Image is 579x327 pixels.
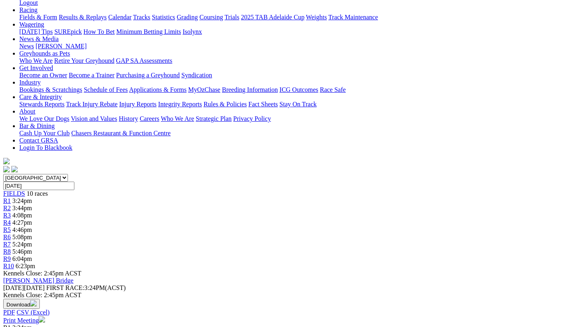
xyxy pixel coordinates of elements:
[12,241,32,248] span: 5:24pm
[119,115,138,122] a: History
[3,299,40,309] button: Download
[108,14,131,21] a: Calendar
[19,14,57,21] a: Fields & Form
[39,316,45,323] img: printer.svg
[12,248,32,255] span: 5:46pm
[116,72,180,79] a: Purchasing a Greyhound
[222,86,278,93] a: Breeding Information
[19,50,70,57] a: Greyhounds as Pets
[3,277,74,284] a: [PERSON_NAME] Bridge
[177,14,198,21] a: Grading
[35,43,86,50] a: [PERSON_NAME]
[183,28,202,35] a: Isolynx
[158,101,202,108] a: Integrity Reports
[12,212,32,219] span: 4:08pm
[19,64,53,71] a: Get Involved
[3,255,11,262] a: R9
[19,144,72,151] a: Login To Blackbook
[66,101,117,108] a: Track Injury Rebate
[3,292,576,299] div: Kennels Close: 2:45pm ACST
[3,197,11,204] a: R1
[129,86,187,93] a: Applications & Forms
[19,21,44,28] a: Wagering
[241,14,304,21] a: 2025 TAB Adelaide Cup
[279,101,316,108] a: Stay On Track
[3,241,11,248] a: R7
[3,284,45,291] span: [DATE]
[19,6,37,13] a: Racing
[3,212,11,219] a: R3
[19,79,41,86] a: Industry
[12,219,32,226] span: 4:27pm
[3,234,11,240] a: R6
[12,255,32,262] span: 6:04pm
[19,72,67,79] a: Become an Owner
[119,101,156,108] a: Injury Reports
[133,14,150,21] a: Tracks
[12,197,32,204] span: 3:24pm
[3,263,14,269] a: R10
[3,219,11,226] a: R4
[59,14,107,21] a: Results & Replays
[19,57,53,64] a: Who We Are
[12,226,32,233] span: 4:46pm
[19,14,576,21] div: Racing
[3,270,81,277] span: Kennels Close: 2:45pm ACST
[19,101,576,108] div: Care & Integrity
[116,57,172,64] a: GAP SA Assessments
[181,72,212,79] a: Syndication
[329,14,378,21] a: Track Maintenance
[3,226,11,233] a: R5
[3,158,10,164] img: logo-grsa-white.png
[71,130,170,137] a: Chasers Restaurant & Function Centre
[16,263,35,269] span: 6:23pm
[3,190,25,197] a: FIELDS
[19,130,576,137] div: Bar & Dining
[3,182,74,190] input: Select date
[3,317,45,324] a: Print Meeting
[46,284,84,291] span: FIRST RACE:
[3,166,10,172] img: facebook.svg
[3,309,15,316] a: PDF
[16,309,49,316] a: CSV (Excel)
[84,86,127,93] a: Schedule of Fees
[54,28,82,35] a: SUREpick
[19,115,576,122] div: About
[188,86,220,93] a: MyOzChase
[233,115,271,122] a: Privacy Policy
[19,101,64,108] a: Stewards Reports
[19,137,58,144] a: Contact GRSA
[161,115,194,122] a: Who We Are
[12,234,32,240] span: 5:08pm
[27,190,48,197] span: 10 races
[19,28,53,35] a: [DATE] Tips
[11,166,18,172] img: twitter.svg
[19,35,59,42] a: News & Media
[3,309,576,316] div: Download
[196,115,232,122] a: Strategic Plan
[3,248,11,255] a: R8
[203,101,247,108] a: Rules & Policies
[19,43,34,50] a: News
[12,205,32,211] span: 3:44pm
[71,115,117,122] a: Vision and Values
[30,300,37,306] img: download.svg
[19,108,35,115] a: About
[306,14,327,21] a: Weights
[19,86,82,93] a: Bookings & Scratchings
[199,14,223,21] a: Coursing
[19,93,62,100] a: Care & Integrity
[19,72,576,79] div: Get Involved
[140,115,159,122] a: Careers
[224,14,239,21] a: Trials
